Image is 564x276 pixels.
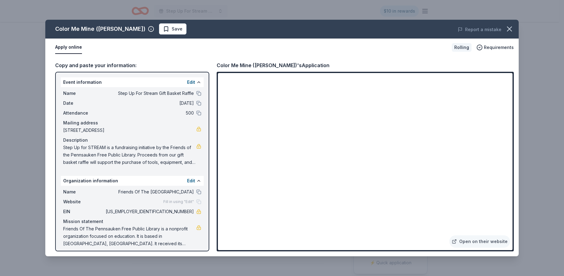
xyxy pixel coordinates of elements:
[63,198,104,205] span: Website
[61,77,204,87] div: Event information
[63,109,104,117] span: Attendance
[63,119,201,127] div: Mailing address
[63,127,196,134] span: [STREET_ADDRESS]
[55,41,82,54] button: Apply online
[187,79,195,86] button: Edit
[104,90,194,97] span: Step Up For Stream Gift Basket Raffle
[55,61,209,69] div: Copy and paste your information:
[104,109,194,117] span: 500
[476,44,514,51] button: Requirements
[452,43,472,52] div: Rolling
[217,61,329,69] div: Color Me Mine ([PERSON_NAME])'s Application
[63,188,104,196] span: Name
[104,99,194,107] span: [DATE]
[63,136,201,144] div: Description
[63,218,201,225] div: Mission statement
[159,23,186,34] button: Save
[61,176,204,186] div: Organization information
[458,26,501,33] button: Report a mistake
[63,90,104,97] span: Name
[63,225,196,247] span: Friends Of The Pennsauken Free Public Library is a nonprofit organization focused on education. I...
[63,144,196,166] span: Step Up for STREAM is a fundraising initiative by the Friends of the Pennsauken Free Public Libra...
[163,199,194,204] span: Fill in using "Edit"
[63,208,104,215] span: EIN
[172,25,182,33] span: Save
[104,208,194,215] span: [US_EMPLOYER_IDENTIFICATION_NUMBER]
[55,24,145,34] div: Color Me Mine ([PERSON_NAME])
[484,44,514,51] span: Requirements
[63,99,104,107] span: Date
[187,177,195,185] button: Edit
[449,235,510,248] a: Open on their website
[104,188,194,196] span: Friends Of The [GEOGRAPHIC_DATA]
